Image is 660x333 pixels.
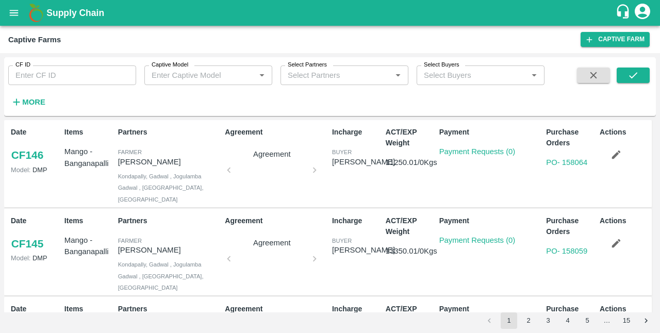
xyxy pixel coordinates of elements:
p: Incharge [332,127,382,138]
p: DMP [11,165,60,175]
p: Items [64,215,114,226]
p: Agreement [225,127,328,138]
p: Partners [118,304,221,314]
label: Select Partners [288,61,327,69]
nav: pagination navigation [480,312,656,329]
span: Farmer [118,149,142,155]
button: More [8,93,48,111]
div: account of current user [633,2,652,24]
p: Agreement [225,304,328,314]
p: Mango - Banganapalli [64,235,114,258]
div: … [599,316,615,326]
p: 13350.01 / 0 Kgs [386,245,435,257]
a: PO- 158059 [546,247,587,255]
label: Captive Model [152,61,188,69]
button: Go to page 15 [618,312,635,329]
a: CF146 [11,146,44,164]
p: ACT/EXP Weight [386,215,435,237]
p: Date [11,215,60,226]
p: [PERSON_NAME] [118,244,221,256]
p: Agreement [233,237,310,248]
p: Items [64,127,114,138]
span: Model: [11,254,30,262]
p: Payment [439,127,542,138]
input: Select Buyers [420,69,511,82]
p: Actions [600,127,649,138]
p: Purchase Orders [546,215,596,237]
p: Mango - Banganapalli [64,146,114,169]
button: Go to next page [638,312,654,329]
button: Go to page 2 [520,312,537,329]
input: Select Partners [284,69,375,82]
button: Go to page 5 [579,312,596,329]
span: Kondapally, Gadwal , Jogulamba Gadwal , [GEOGRAPHIC_DATA], [GEOGRAPHIC_DATA] [118,261,204,291]
button: page 1 [501,312,517,329]
label: CF ID [15,61,30,69]
p: Agreement [225,215,328,226]
p: ACT/EXP Weight [386,304,435,325]
p: Date [11,304,60,314]
p: Incharge [332,215,382,226]
p: ACT/EXP Weight [386,127,435,148]
a: Payment Requests (0) [439,147,516,156]
p: Items [64,304,114,314]
img: logo [26,3,46,23]
p: Actions [600,304,649,314]
span: buyer [332,238,352,244]
button: Open [391,69,405,82]
div: [PERSON_NAME] [332,244,395,256]
span: buyer [332,149,352,155]
p: DMP [11,253,60,263]
p: Date [11,127,60,138]
button: Go to page 4 [559,312,576,329]
span: Model: [11,166,30,174]
p: Payment [439,215,542,226]
p: Payment [439,304,542,314]
input: Enter Captive Model [147,69,252,82]
a: Payment Requests (0) [439,236,516,244]
p: 11250.01 / 0 Kgs [386,157,435,168]
b: Supply Chain [46,8,104,18]
div: customer-support [615,4,633,22]
p: Purchase Orders [546,127,596,148]
p: Actions [600,215,649,226]
div: [PERSON_NAME] [332,156,395,168]
strong: More [22,98,45,106]
a: CF145 [11,235,44,253]
div: Captive Farms [8,33,61,46]
button: Open [255,69,269,82]
button: Go to page 3 [540,312,556,329]
input: Enter CF ID [8,65,136,85]
label: Select Buyers [424,61,459,69]
span: Kondapally, Gadwal , Jogulamba Gadwal , [GEOGRAPHIC_DATA], [GEOGRAPHIC_DATA] [118,173,204,203]
p: [PERSON_NAME] [118,156,221,168]
button: Open [527,69,541,82]
a: Supply Chain [46,6,615,20]
p: Agreement [233,148,310,160]
button: open drawer [2,1,26,25]
p: Purchase Orders [546,304,596,325]
a: PO- 158064 [546,158,587,166]
p: Incharge [332,304,382,314]
p: Partners [118,127,221,138]
a: Captive Farm [581,32,650,47]
p: Partners [118,215,221,226]
span: Farmer [118,238,142,244]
